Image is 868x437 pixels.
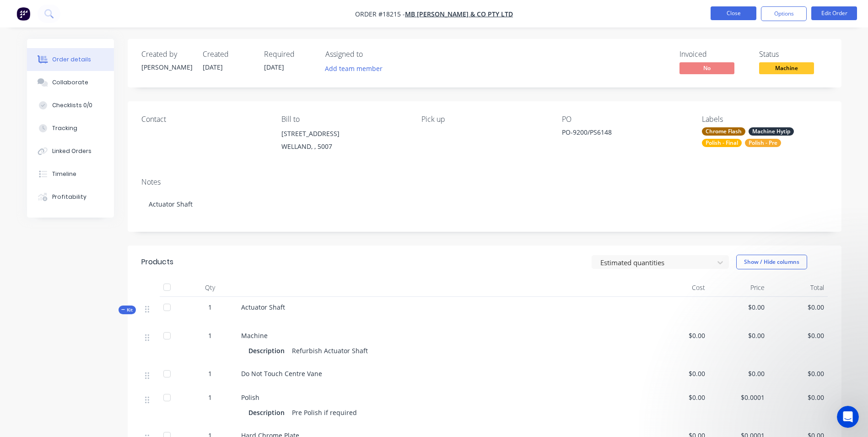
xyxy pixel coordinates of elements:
[208,331,212,340] span: 1
[157,15,174,31] div: Close
[702,127,745,136] div: Chrome Flash
[92,286,137,322] button: News
[241,331,268,340] span: Machine
[153,309,167,315] span: Help
[772,302,824,312] span: $0.00
[52,78,88,87] div: Collaborate
[711,6,756,20] button: Close
[19,169,164,187] button: Share it with us
[241,393,259,402] span: Polish
[749,127,794,136] div: Machine Hytip
[203,63,223,71] span: [DATE]
[653,369,705,378] span: $0.00
[141,178,828,186] div: Notes
[745,139,781,147] div: Polish - Pre
[141,257,173,268] div: Products
[18,17,73,32] img: logo
[702,139,742,147] div: Polish - Final
[837,406,859,428] iframe: Intercom live chat
[121,306,133,313] span: Kit
[772,393,824,402] span: $0.00
[248,406,288,419] div: Description
[19,206,64,216] div: New feature
[241,369,322,378] span: Do Not Touch Centre Vane
[141,62,192,72] div: [PERSON_NAME]
[405,10,513,18] a: MB [PERSON_NAME] & Co Pty Ltd
[18,65,165,81] p: Hi [PERSON_NAME]
[281,127,407,157] div: [STREET_ADDRESS]WELLAND, , 5007
[653,331,705,340] span: $0.00
[19,126,153,135] div: AI Agent and team can help
[772,369,824,378] span: $0.00
[46,286,92,322] button: Messages
[281,115,407,124] div: Bill to
[325,50,417,59] div: Assigned to
[281,140,407,153] div: WELLAND, , 5007
[759,62,814,74] span: Machine
[562,115,687,124] div: PO
[772,331,824,340] span: $0.00
[52,193,86,201] div: Profitability
[288,344,372,357] div: Refurbish Actuator Shaft
[9,198,174,251] div: New featureImprovementFactory Weekly Updates - [DATE]Hey, Factory pro there👋
[320,62,387,75] button: Add team member
[712,302,765,312] span: $0.00
[712,369,765,378] span: $0.00
[759,62,814,76] button: Machine
[281,127,407,140] div: [STREET_ADDRESS]
[137,286,183,322] button: Help
[12,309,33,315] span: Home
[141,50,192,59] div: Created by
[736,255,807,269] button: Show / Hide columns
[679,50,748,59] div: Invoiced
[18,81,165,96] p: How can we help?
[264,50,314,59] div: Required
[27,48,114,71] button: Order details
[649,279,709,297] div: Cost
[67,206,116,216] div: Improvement
[325,62,388,75] button: Add team member
[421,115,547,124] div: Pick up
[27,163,114,186] button: Timeline
[19,222,148,231] div: Factory Weekly Updates - [DATE]
[712,393,765,402] span: $0.0001
[264,63,284,71] span: [DATE]
[27,117,114,140] button: Tracking
[811,6,857,20] button: Edit Order
[248,344,288,357] div: Description
[355,10,405,18] span: Order #18215 -
[19,155,164,165] h2: Have an idea or feature request?
[141,115,267,124] div: Contact
[761,6,807,21] button: Options
[653,393,705,402] span: $0.00
[141,190,828,218] div: Actuator Shaft
[52,124,77,132] div: Tracking
[19,116,153,126] div: Ask a question
[27,71,114,94] button: Collaborate
[52,101,92,109] div: Checklists 0/0
[27,94,114,117] button: Checklists 0/0
[768,279,828,297] div: Total
[52,147,92,155] div: Linked Orders
[208,302,212,312] span: 1
[183,279,237,297] div: Qty
[759,50,828,59] div: Status
[203,50,253,59] div: Created
[241,303,285,311] span: Actuator Shaft
[208,393,212,402] span: 1
[52,170,76,178] div: Timeline
[27,186,114,208] button: Profitability
[16,7,30,21] img: Factory
[119,306,136,314] button: Kit
[19,233,148,243] div: Hey, Factory pro there👋
[19,263,164,273] h2: Factory Feature Walkthroughs
[52,55,91,64] div: Order details
[106,309,123,315] span: News
[9,108,174,143] div: Ask a questionAI Agent and team can help
[562,127,676,140] div: PO-9200/PS6148
[712,331,765,340] span: $0.00
[702,115,827,124] div: Labels
[208,369,212,378] span: 1
[27,140,114,163] button: Linked Orders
